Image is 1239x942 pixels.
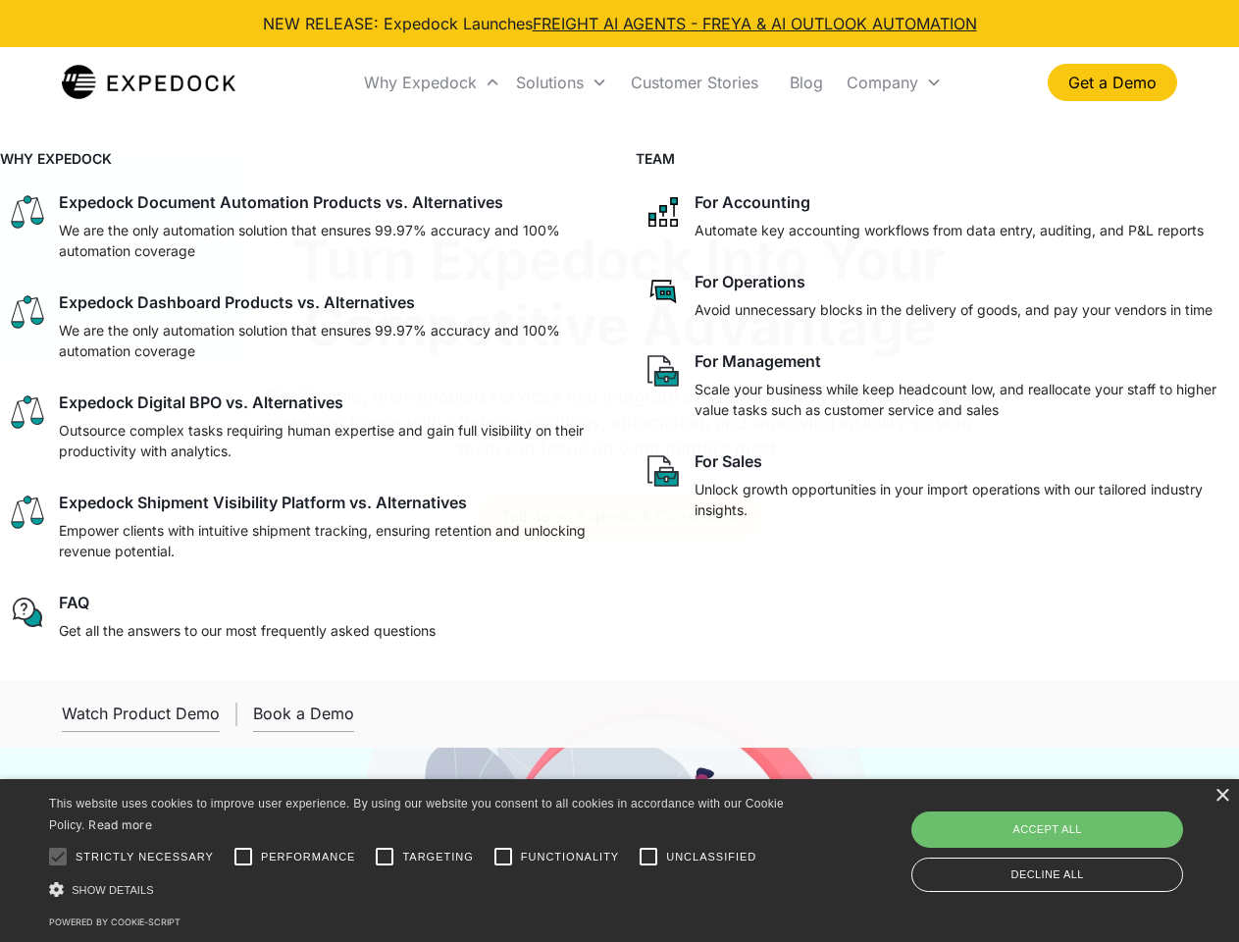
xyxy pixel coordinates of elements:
[59,420,596,461] p: Outsource complex tasks requiring human expertise and gain full visibility on their productivity ...
[847,73,918,92] div: Company
[72,884,154,896] span: Show details
[695,220,1204,240] p: Automate key accounting workflows from data entry, auditing, and P&L reports
[62,704,220,723] div: Watch Product Demo
[59,392,343,412] div: Expedock Digital BPO vs. Alternatives
[695,479,1232,520] p: Unlock growth opportunities in your import operations with our tailored industry insights.
[59,593,89,612] div: FAQ
[615,49,774,116] a: Customer Stories
[402,849,473,865] span: Targeting
[839,49,950,116] div: Company
[8,493,47,532] img: scale icon
[774,49,839,116] a: Blog
[263,12,977,35] div: NEW RELEASE: Expedock Launches
[253,696,354,732] a: Book a Demo
[59,192,503,212] div: Expedock Document Automation Products vs. Alternatives
[644,351,683,391] img: paper and bag icon
[912,730,1239,942] iframe: Chat Widget
[644,451,683,491] img: paper and bag icon
[516,73,584,92] div: Solutions
[533,14,977,33] a: FREIGHT AI AGENTS - FREYA & AI OUTLOOK AUTOMATION
[59,620,436,641] p: Get all the answers to our most frequently asked questions
[666,849,756,865] span: Unclassified
[8,292,47,332] img: scale icon
[88,817,152,832] a: Read more
[644,272,683,311] img: rectangular chat bubble icon
[59,520,596,561] p: Empower clients with intuitive shipment tracking, ensuring retention and unlocking revenue potent...
[8,392,47,432] img: scale icon
[695,192,810,212] div: For Accounting
[695,351,821,371] div: For Management
[508,49,615,116] div: Solutions
[76,849,214,865] span: Strictly necessary
[261,849,356,865] span: Performance
[49,916,181,927] a: Powered by cookie-script
[521,849,619,865] span: Functionality
[695,379,1232,420] p: Scale your business while keep headcount low, and reallocate your staff to higher value tasks suc...
[62,696,220,732] a: open lightbox
[49,879,791,900] div: Show details
[644,192,683,232] img: network like icon
[1048,64,1177,101] a: Get a Demo
[364,73,477,92] div: Why Expedock
[49,797,784,833] span: This website uses cookies to improve user experience. By using our website you consent to all coo...
[356,49,508,116] div: Why Expedock
[695,272,805,291] div: For Operations
[62,63,235,102] a: home
[59,220,596,261] p: We are the only automation solution that ensures 99.97% accuracy and 100% automation coverage
[695,299,1213,320] p: Avoid unnecessary blocks in the delivery of goods, and pay your vendors in time
[59,493,467,512] div: Expedock Shipment Visibility Platform vs. Alternatives
[8,593,47,632] img: regular chat bubble icon
[253,704,354,723] div: Book a Demo
[695,451,762,471] div: For Sales
[59,320,596,361] p: We are the only automation solution that ensures 99.97% accuracy and 100% automation coverage
[62,63,235,102] img: Expedock Logo
[59,292,415,312] div: Expedock Dashboard Products vs. Alternatives
[8,192,47,232] img: scale icon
